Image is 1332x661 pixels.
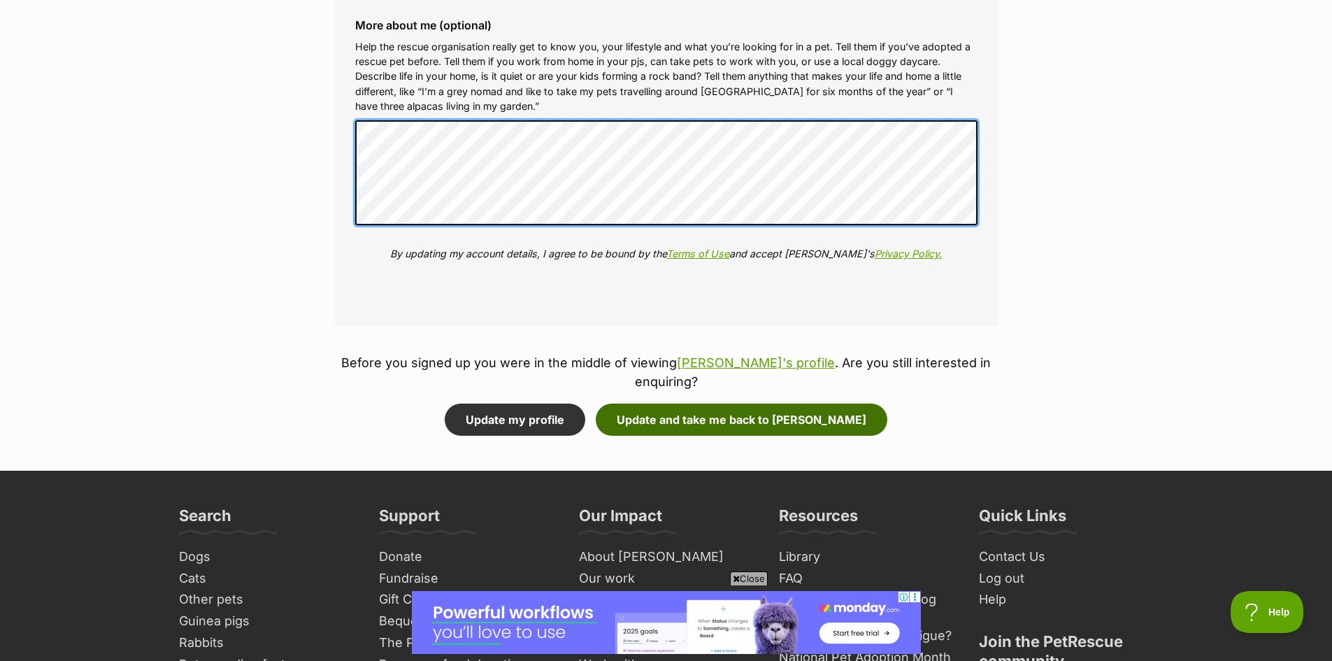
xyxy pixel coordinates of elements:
[573,568,759,590] a: Our work
[173,632,359,654] a: Rabbits
[973,546,1159,568] a: Contact Us
[677,355,835,370] a: [PERSON_NAME]'s profile
[334,353,998,391] p: Before you signed up you were in the middle of viewing . Are you still interested in enquiring?
[373,632,559,654] a: The PetRescue Bookshop
[373,568,559,590] a: Fundraise
[973,589,1159,611] a: Help
[579,506,662,534] h3: Our Impact
[973,568,1159,590] a: Log out
[173,611,359,632] a: Guinea pigs
[179,506,231,534] h3: Search
[875,248,942,260] a: Privacy Policy.
[979,506,1066,534] h3: Quick Links
[730,571,768,585] span: Close
[373,546,559,568] a: Donate
[666,248,729,260] a: Terms of Use
[355,39,977,114] p: Help the rescue organisation really get to know you, your lifestyle and what you’re looking for i...
[1231,591,1304,633] iframe: Help Scout Beacon - Open
[573,546,759,568] a: About [PERSON_NAME]
[373,611,559,632] a: Bequests
[596,404,887,436] button: Update and take me back to [PERSON_NAME]
[173,568,359,590] a: Cats
[445,404,585,436] button: Update my profile
[173,546,359,568] a: Dogs
[379,506,440,534] h3: Support
[355,246,977,261] p: By updating my account details, I agree to be bound by the and accept [PERSON_NAME]'s
[355,19,977,31] label: More about me (optional)
[373,589,559,611] a: Gift Cards
[779,506,858,534] h3: Resources
[773,546,959,568] a: Library
[173,589,359,611] a: Other pets
[412,591,921,654] iframe: Advertisement
[773,568,959,590] a: FAQ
